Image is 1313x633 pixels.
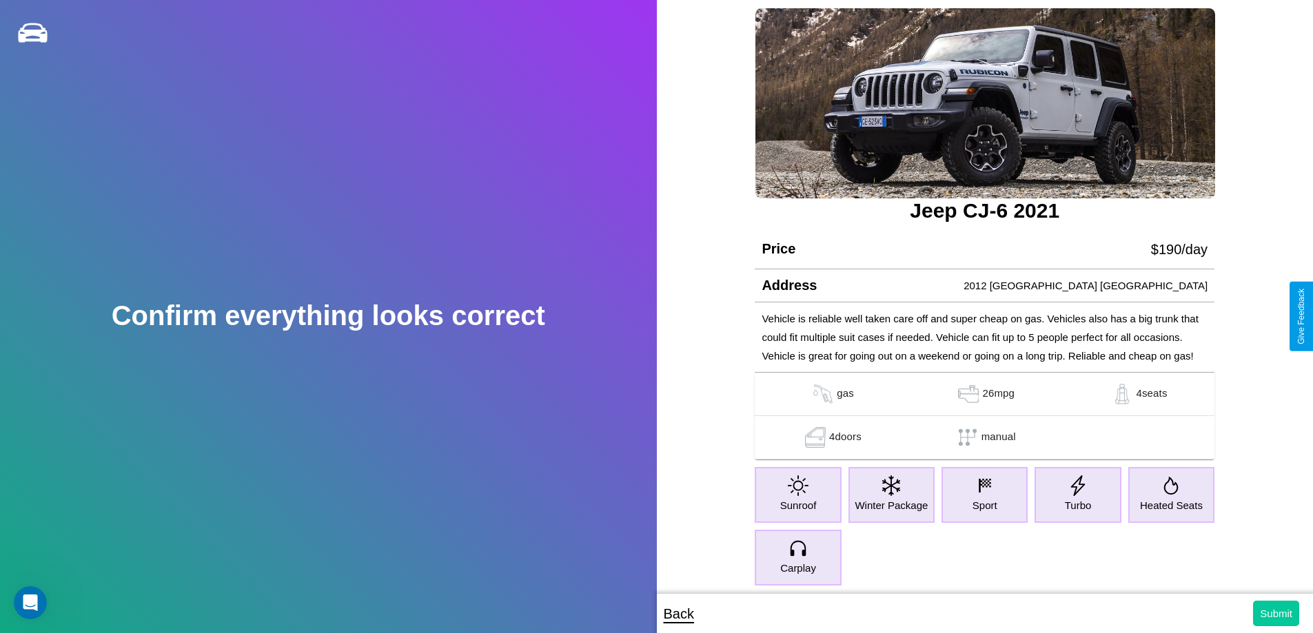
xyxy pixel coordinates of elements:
p: Winter Package [855,496,928,515]
p: 26 mpg [982,384,1015,404]
p: Turbo [1065,496,1092,515]
img: gas [955,384,982,404]
p: Heated Seats [1140,496,1203,515]
button: Submit [1253,601,1299,626]
p: $ 190 /day [1151,237,1208,262]
p: gas [837,384,854,404]
p: Back [664,601,694,626]
img: gas [802,427,829,448]
h4: Address [762,278,817,293]
p: manual [981,427,1016,448]
div: Give Feedback [1296,289,1306,344]
p: Vehicle is reliable well taken care off and super cheap on gas. Vehicles also has a big trunk tha... [762,309,1208,365]
h2: Confirm everything looks correct [112,300,545,331]
h4: Price [762,241,795,257]
p: Sport [973,496,997,515]
p: 2012 [GEOGRAPHIC_DATA] [GEOGRAPHIC_DATA] [964,276,1208,295]
p: 4 seats [1136,384,1167,404]
p: 4 doors [829,427,862,448]
img: gas [1108,384,1136,404]
p: Sunroof [780,496,817,515]
img: gas [809,384,837,404]
table: simple table [755,373,1214,459]
p: Carplay [780,559,816,577]
iframe: Intercom live chat [14,586,47,619]
h3: Jeep CJ-6 2021 [755,199,1214,222]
